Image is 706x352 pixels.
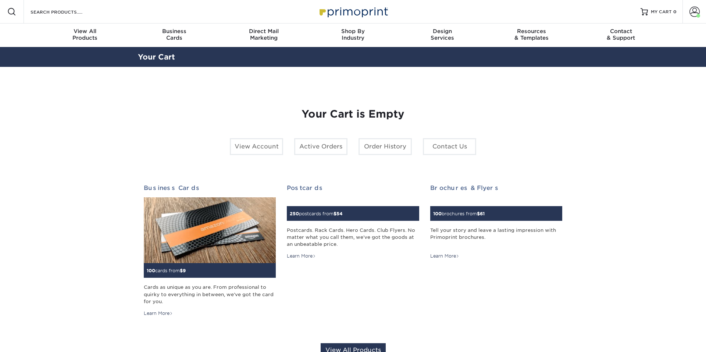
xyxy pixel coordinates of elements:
[230,138,283,155] a: View Account
[144,184,276,317] a: Business Cards 100cards from$9 Cards as unique as you are. From professional to quirky to everyth...
[487,28,576,35] span: Resources
[219,24,309,47] a: Direct MailMarketing
[423,138,476,155] a: Contact Us
[651,9,672,15] span: MY CART
[480,211,485,216] span: 61
[40,24,130,47] a: View AllProducts
[430,184,562,260] a: Brochures & Flyers 100brochures from$61 Tell your story and leave a lasting impression with Primo...
[130,28,219,35] span: Business
[130,24,219,47] a: BusinessCards
[576,24,666,47] a: Contact& Support
[430,227,562,248] div: Tell your story and leave a lasting impression with Primoprint brochures.
[290,211,299,216] span: 250
[294,138,347,155] a: Active Orders
[183,268,186,273] span: 9
[144,197,276,263] img: Business Cards
[287,253,316,259] div: Learn More
[40,28,130,35] span: View All
[30,7,101,16] input: SEARCH PRODUCTS.....
[397,28,487,41] div: Services
[334,211,336,216] span: $
[290,211,343,216] small: postcards from
[433,211,442,216] span: 100
[430,253,459,259] div: Learn More
[147,268,186,273] small: cards from
[147,268,155,273] span: 100
[287,184,419,191] h2: Postcards
[180,268,183,273] span: $
[138,53,175,61] a: Your Cart
[287,184,419,260] a: Postcards 250postcards from$54 Postcards. Rack Cards. Hero Cards. Club Flyers. No matter what you...
[487,28,576,41] div: & Templates
[144,184,276,191] h2: Business Cards
[144,284,276,305] div: Cards as unique as you are. From professional to quirky to everything in between, we've got the c...
[359,138,412,155] a: Order History
[309,24,398,47] a: Shop ByIndustry
[309,28,398,35] span: Shop By
[576,28,666,35] span: Contact
[219,28,309,35] span: Direct Mail
[487,24,576,47] a: Resources& Templates
[40,28,130,41] div: Products
[433,211,485,216] small: brochures from
[397,24,487,47] a: DesignServices
[219,28,309,41] div: Marketing
[477,211,480,216] span: $
[397,28,487,35] span: Design
[336,211,343,216] span: 54
[287,227,419,248] div: Postcards. Rack Cards. Hero Cards. Club Flyers. No matter what you call them, we've got the goods...
[430,184,562,191] h2: Brochures & Flyers
[130,28,219,41] div: Cards
[576,28,666,41] div: & Support
[144,310,173,317] div: Learn More
[316,4,390,19] img: Primoprint
[673,9,677,14] span: 0
[309,28,398,41] div: Industry
[144,108,562,121] h1: Your Cart is Empty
